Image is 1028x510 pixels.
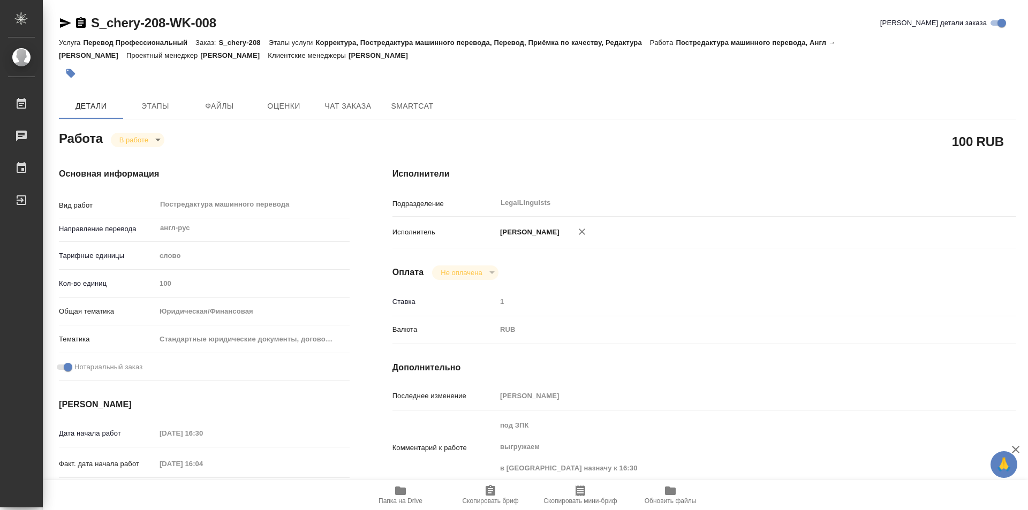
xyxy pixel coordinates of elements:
span: Скопировать бриф [462,497,518,505]
div: RUB [496,321,964,339]
button: Скопировать бриф [445,480,535,510]
h2: Работа [59,128,103,147]
p: Работа [650,39,676,47]
div: Юридическая/Финансовая [156,302,350,321]
p: Клиентские менеджеры [268,51,349,59]
div: слово [156,247,350,265]
p: [PERSON_NAME] [200,51,268,59]
span: Нотариальный заказ [74,362,142,372]
p: Ставка [392,296,496,307]
p: Факт. дата начала работ [59,459,156,469]
span: Этапы [130,100,181,113]
input: Пустое поле [156,276,350,291]
span: Оценки [258,100,309,113]
p: [PERSON_NAME] [496,227,560,238]
p: Дата начала работ [59,428,156,439]
h4: Исполнители [392,168,1016,180]
p: Валюта [392,324,496,335]
span: Папка на Drive [379,497,422,505]
h4: Оплата [392,266,424,279]
textarea: под ЗПК выгружаем в [GEOGRAPHIC_DATA] назначу к 16:30 [496,416,964,477]
p: Последнее изменение [392,391,496,401]
button: Скопировать ссылку [74,17,87,29]
button: Скопировать мини-бриф [535,480,625,510]
p: Тематика [59,334,156,345]
div: Стандартные юридические документы, договоры, уставы [156,330,350,348]
div: В работе [432,265,498,280]
p: Корректура, Постредактура машинного перевода, Перевод, Приёмка по качеству, Редактура [316,39,650,47]
p: S_chery-208 [219,39,269,47]
p: Проектный менеджер [126,51,200,59]
h4: Дополнительно [392,361,1016,374]
input: Пустое поле [156,425,250,441]
span: Файлы [194,100,245,113]
p: Перевод Профессиональный [83,39,195,47]
p: Подразделение [392,199,496,209]
button: Удалить исполнителя [570,220,594,243]
button: Папка на Drive [356,480,445,510]
p: Тарифные единицы [59,250,156,261]
span: 🙏 [995,453,1013,476]
button: Скопировать ссылку для ЯМессенджера [59,17,72,29]
p: Общая тематика [59,306,156,317]
p: Услуга [59,39,83,47]
button: Обновить файлы [625,480,715,510]
span: SmartCat [387,100,438,113]
button: Добавить тэг [59,62,82,85]
button: 🙏 [991,451,1017,478]
p: Комментарий к работе [392,443,496,453]
p: Вид работ [59,200,156,211]
input: Пустое поле [156,456,250,471]
input: Пустое поле [496,294,964,309]
span: [PERSON_NAME] детали заказа [880,18,987,28]
input: Пустое поле [496,388,964,404]
span: Обновить файлы [645,497,697,505]
button: В работе [116,135,152,144]
div: В работе [111,133,164,147]
a: S_chery-208-WK-008 [91,16,216,30]
h4: Основная информация [59,168,350,180]
span: Скопировать мини-бриф [543,497,617,505]
span: Детали [65,100,117,113]
p: Исполнитель [392,227,496,238]
span: Чат заказа [322,100,374,113]
p: Кол-во единиц [59,278,156,289]
p: Заказ: [195,39,218,47]
button: Не оплачена [437,268,485,277]
p: Направление перевода [59,224,156,234]
h2: 100 RUB [952,132,1004,150]
p: [PERSON_NAME] [349,51,416,59]
p: Этапы услуги [269,39,316,47]
h4: [PERSON_NAME] [59,398,350,411]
